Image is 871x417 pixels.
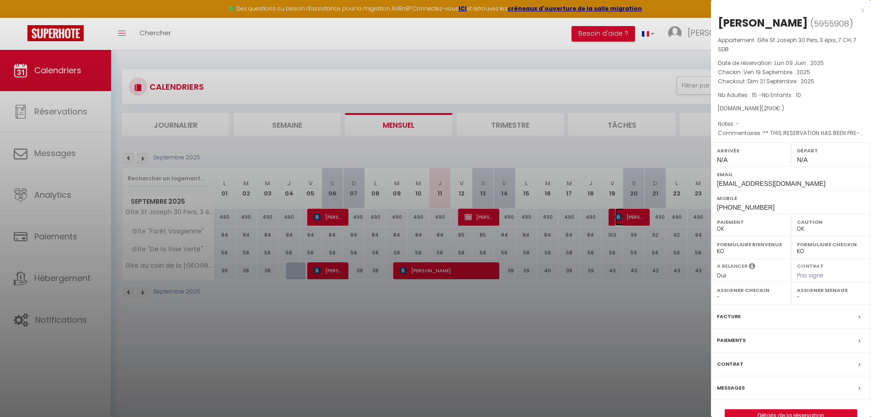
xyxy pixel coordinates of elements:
[717,194,865,203] label: Mobile
[797,217,865,227] label: Caution
[718,59,864,68] p: Date de réservation :
[797,262,823,268] label: Contrat
[718,77,864,86] p: Checkout :
[717,383,745,393] label: Messages
[717,336,746,345] label: Paiements
[717,180,825,187] span: [EMAIL_ADDRESS][DOMAIN_NAME]
[718,16,808,30] div: [PERSON_NAME]
[718,129,864,138] p: Commentaires :
[718,36,856,53] span: Gîte St Joseph 30 Pers, 3 épis, 7 CH, 7 SDB
[718,36,864,54] p: Appartement :
[717,312,741,321] label: Facture
[718,104,864,113] div: [DOMAIN_NAME]
[797,146,865,155] label: Départ
[797,271,823,279] span: Pas signé
[775,59,824,67] span: Lun 09 Juin . 2025
[762,91,801,99] span: Nb Enfants : 10
[711,5,864,16] div: x
[749,262,755,272] i: Sélectionner OUI si vous souhaiter envoyer les séquences de messages post-checkout
[717,156,727,163] span: N/A
[748,77,814,85] span: Dim 21 Septembre . 2025
[718,68,864,77] p: Checkin :
[797,240,865,249] label: Formulaire Checkin
[743,68,810,76] span: Ven 19 Septembre . 2025
[717,170,865,179] label: Email
[717,286,785,295] label: Assigner Checkin
[718,91,801,99] span: Nb Adultes : 15 -
[717,146,785,155] label: Arrivée
[810,17,853,30] span: ( )
[797,286,865,295] label: Assigner Menage
[797,156,807,163] span: N/A
[764,104,776,112] span: 2190
[717,262,748,270] label: A relancer
[717,359,743,369] label: Contrat
[814,18,849,29] span: 5955908
[736,120,739,128] span: -
[7,4,35,31] button: Ouvrir le widget de chat LiveChat
[717,240,785,249] label: Formulaire Bienvenue
[717,217,785,227] label: Paiement
[761,104,784,112] span: ( € )
[718,119,864,129] p: Notes :
[717,204,775,211] span: [PHONE_NUMBER]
